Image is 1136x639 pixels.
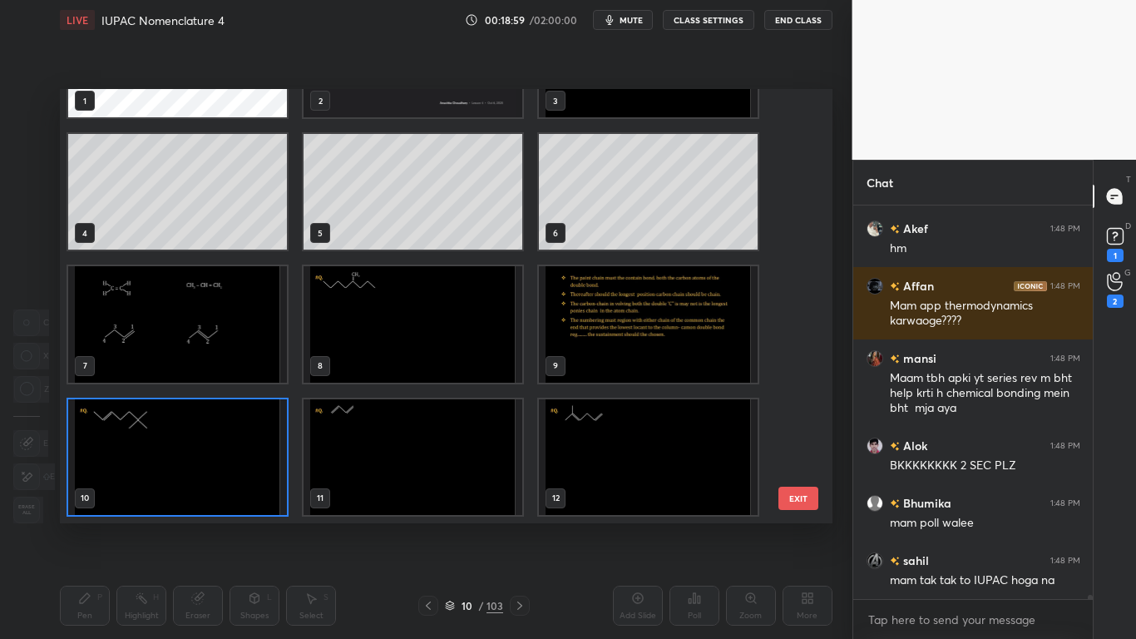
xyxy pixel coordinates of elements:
img: fd94ff72-a289-11f0-abc2-4a70fa62b71a.jpg [304,2,522,117]
h6: mansi [900,349,936,367]
img: 17597374070A2LMF.pdf [539,2,758,117]
div: Z [13,376,49,403]
img: default.png [867,495,883,512]
div: 2 [1107,295,1124,308]
h6: Affan [900,277,934,295]
p: T [1126,173,1131,186]
div: grid [60,89,803,523]
div: / [478,601,483,611]
div: E [13,463,55,490]
img: 17597374070A2LMF.pdf [68,399,287,514]
img: no-rating-badge.077c3623.svg [890,557,900,566]
button: mute [593,10,653,30]
div: 1:48 PM [1050,281,1080,291]
div: Mam app thermodynamics karwaoge???? [890,298,1080,329]
img: no-rating-badge.077c3623.svg [890,354,900,364]
div: 10 [458,601,475,611]
h4: IUPAC Nomenclature 4 [101,12,225,28]
div: 1:48 PM [1050,441,1080,451]
div: X [13,343,49,369]
img: no-rating-badge.077c3623.svg [890,282,900,291]
div: C [13,310,49,336]
img: 17597374070A2LMF.pdf [304,399,522,514]
img: 17597374070A2LMF.pdf [539,266,758,382]
div: E [13,430,48,457]
img: no-rating-badge.077c3623.svg [890,499,900,508]
h6: Bhumika [900,494,951,512]
h6: Akef [900,220,928,237]
p: Chat [853,161,906,205]
img: 17597374070A2LMF.pdf [304,266,522,382]
div: 1 [1107,249,1124,262]
img: no-rating-badge.077c3623.svg [890,442,900,451]
div: mam poll walee [890,515,1080,532]
span: Erase all [14,504,39,516]
img: 09f5561d90a74349a60500d6ba69d5d2.jpg [867,278,883,295]
div: BKKKKKKKK 2 SEC PLZ [890,458,1080,474]
h6: Alok [900,437,927,454]
div: Maam tbh apki yt series rev m bht help krti h chemical bonding mein bht mja aya [890,370,1080,417]
img: iconic-dark.1390631f.png [1014,281,1047,291]
p: D [1125,220,1131,232]
h6: sahil [900,552,929,569]
div: mam tak tak to IUPAC hoga na [890,572,1080,589]
button: CLASS SETTINGS [663,10,754,30]
div: LIVE [60,10,95,30]
button: EXIT [778,487,818,510]
div: 103 [487,598,503,613]
img: bbdd171da7f2403b80aa8248e6095c96.jpg [867,438,883,454]
img: 0dda98870b5e4e01b910687fb6f5115b.jpg [867,552,883,569]
div: 1:48 PM [1050,556,1080,566]
img: 72ebf8d4ea7a44e58da2d5251b3662dc.jpg [867,220,883,237]
div: 1:48 PM [1050,224,1080,234]
img: no-rating-badge.077c3623.svg [890,225,900,234]
div: hm [890,240,1080,257]
img: 17597374070A2LMF.pdf [539,399,758,514]
div: grid [853,206,1094,599]
img: 17597374070A2LMF.pdf [68,266,287,382]
div: 1:48 PM [1050,354,1080,364]
button: End Class [764,10,832,30]
div: 1:48 PM [1050,498,1080,508]
img: b1ab4d3dd0764cf8935bad1db8b41143.jpg [867,350,883,367]
p: G [1124,266,1131,279]
span: mute [620,14,643,26]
